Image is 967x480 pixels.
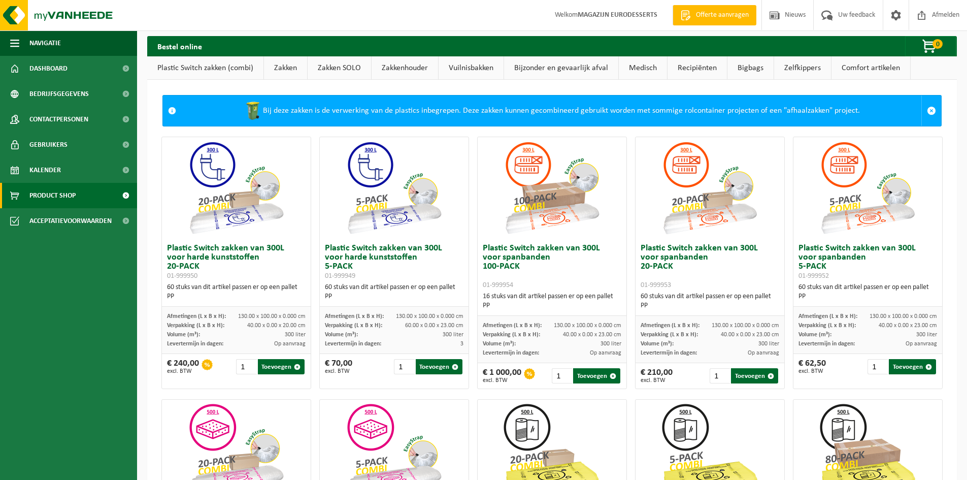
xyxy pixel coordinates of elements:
a: Offerte aanvragen [673,5,756,25]
span: 01-999950 [167,272,197,280]
span: Verpakking (L x B x H): [798,323,856,329]
span: Navigatie [29,30,61,56]
span: Volume (m³): [798,332,831,338]
strong: MAGAZIJN EURODESSERTS [578,11,657,19]
span: 300 liter [443,332,463,338]
div: PP [641,301,779,310]
span: Afmetingen (L x B x H): [325,313,384,319]
input: 1 [394,359,414,374]
img: 01-999954 [501,137,603,239]
span: excl. BTW [798,368,826,374]
span: 0 [932,39,943,49]
span: 130.00 x 100.00 x 0.000 cm [870,313,937,319]
span: 40.00 x 0.00 x 23.00 cm [879,323,937,329]
button: Toevoegen [416,359,463,374]
span: Afmetingen (L x B x H): [798,313,857,319]
div: 16 stuks van dit artikel passen er op een pallet [483,292,621,310]
span: Volume (m³): [325,332,358,338]
a: Zakkenhouder [372,56,438,80]
button: 0 [905,36,956,56]
span: Levertermijn in dagen: [641,350,697,356]
a: Recipiënten [668,56,727,80]
input: 1 [710,368,730,383]
input: 1 [552,368,572,383]
div: 60 stuks van dit artikel passen er op een pallet [641,292,779,310]
span: Op aanvraag [274,341,306,347]
span: 130.00 x 100.00 x 0.000 cm [554,323,621,329]
button: Toevoegen [573,368,620,383]
span: Offerte aanvragen [693,10,751,20]
div: € 62,50 [798,359,826,374]
span: Volume (m³): [483,341,516,347]
span: Levertermijn in dagen: [483,350,539,356]
span: 40.00 x 0.00 x 23.00 cm [563,332,621,338]
a: Sluit melding [921,95,941,126]
span: Kalender [29,157,61,183]
input: 1 [868,359,888,374]
div: PP [483,301,621,310]
span: Contactpersonen [29,107,88,132]
div: 60 stuks van dit artikel passen er op een pallet [798,283,937,301]
span: Verpakking (L x B x H): [167,323,224,329]
span: 01-999952 [798,272,829,280]
span: Levertermijn in dagen: [325,341,381,347]
span: Afmetingen (L x B x H): [167,313,226,319]
a: Zelfkippers [774,56,831,80]
span: 130.00 x 100.00 x 0.000 cm [396,313,463,319]
span: Verpakking (L x B x H): [641,332,698,338]
span: Verpakking (L x B x H): [483,332,540,338]
span: 130.00 x 100.00 x 0.000 cm [238,313,306,319]
span: excl. BTW [167,368,199,374]
span: 01-999954 [483,281,513,289]
span: Product Shop [29,183,76,208]
div: 60 stuks van dit artikel passen er op een pallet [167,283,306,301]
h3: Plastic Switch zakken van 300L voor spanbanden 100-PACK [483,244,621,290]
a: Zakken SOLO [308,56,371,80]
span: 40.00 x 0.00 x 23.00 cm [721,332,779,338]
span: 01-999949 [325,272,355,280]
h3: Plastic Switch zakken van 300L voor harde kunststoffen 5-PACK [325,244,463,280]
img: 01-999953 [659,137,760,239]
img: 01-999950 [185,137,287,239]
button: Toevoegen [889,359,936,374]
div: 60 stuks van dit artikel passen er op een pallet [325,283,463,301]
a: Comfort artikelen [831,56,910,80]
div: PP [167,292,306,301]
span: 40.00 x 0.00 x 20.00 cm [247,323,306,329]
div: € 210,00 [641,368,673,383]
span: Dashboard [29,56,68,81]
span: 3 [460,341,463,347]
span: Verpakking (L x B x H): [325,323,382,329]
h3: Plastic Switch zakken van 300L voor spanbanden 20-PACK [641,244,779,290]
h3: Plastic Switch zakken van 300L voor harde kunststoffen 20-PACK [167,244,306,280]
a: Zakken [264,56,307,80]
img: 01-999949 [343,137,445,239]
h2: Bestel online [147,36,212,56]
span: 300 liter [758,341,779,347]
span: Op aanvraag [906,341,937,347]
a: Plastic Switch zakken (combi) [147,56,263,80]
div: PP [798,292,937,301]
a: Medisch [619,56,667,80]
span: Gebruikers [29,132,68,157]
span: 130.00 x 100.00 x 0.000 cm [712,323,779,329]
span: Afmetingen (L x B x H): [483,323,542,329]
span: excl. BTW [641,377,673,383]
span: Acceptatievoorwaarden [29,208,112,234]
a: Bijzonder en gevaarlijk afval [504,56,618,80]
span: Levertermijn in dagen: [798,341,855,347]
span: excl. BTW [483,377,521,383]
span: Op aanvraag [748,350,779,356]
button: Toevoegen [258,359,305,374]
img: WB-0240-HPE-GN-50.png [243,101,263,121]
a: Bigbags [727,56,774,80]
span: Afmetingen (L x B x H): [641,323,699,329]
div: € 70,00 [325,359,352,374]
span: excl. BTW [325,368,352,374]
div: € 240,00 [167,359,199,374]
img: 01-999952 [817,137,918,239]
h3: Plastic Switch zakken van 300L voor spanbanden 5-PACK [798,244,937,280]
div: Bij deze zakken is de verwerking van de plastics inbegrepen. Deze zakken kunnen gecombineerd gebr... [181,95,921,126]
span: Bedrijfsgegevens [29,81,89,107]
span: Levertermijn in dagen: [167,341,223,347]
